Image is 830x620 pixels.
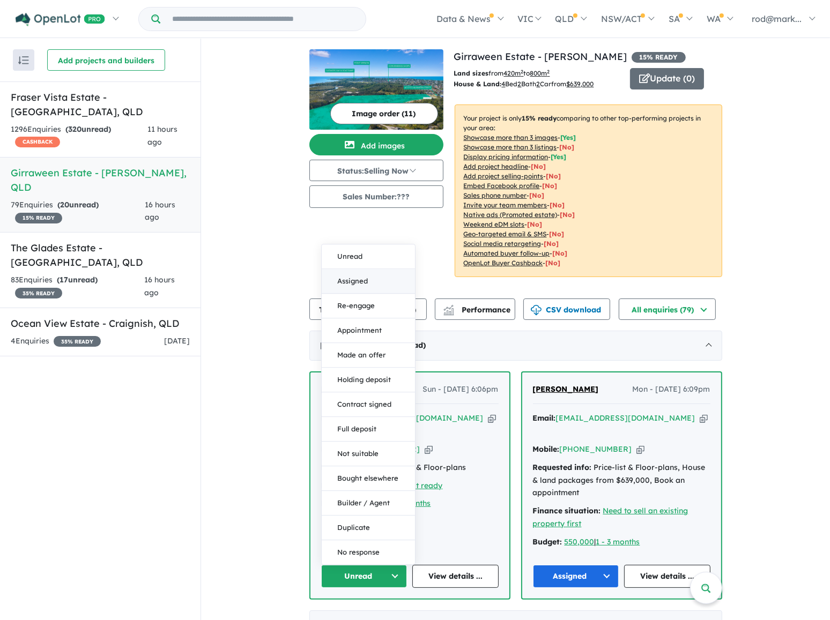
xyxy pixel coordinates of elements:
[68,124,81,134] span: 320
[524,69,550,77] span: to
[464,153,549,161] u: Display pricing information
[752,13,802,24] span: rod@mark...
[533,461,710,499] div: Price-list & Floor-plans, House & land packages from $639,000, Book an appointment
[322,442,415,466] button: Not suitable
[633,383,710,396] span: Mon - [DATE] 6:09pm
[309,49,443,130] img: Girraween Estate - Eli Waters
[518,80,522,88] u: 2
[533,384,599,394] span: [PERSON_NAME]
[530,191,545,199] span: [ No ]
[632,52,686,63] span: 15 % READY
[464,162,529,170] u: Add project headline
[322,244,415,269] button: Unread
[348,444,420,454] a: [PHONE_NUMBER]
[454,79,622,89] p: Bed Bath Car from
[533,536,710,549] div: |
[533,506,601,516] strong: Finance situation:
[530,69,550,77] u: 800 m
[464,211,558,219] u: Native ads (Promoted estate)
[454,68,622,79] p: from
[488,413,496,424] button: Copy
[435,298,515,320] button: Performance
[464,220,525,228] u: Weekend eDM slots
[309,185,443,208] button: Sales Number:???
[445,305,511,315] span: Performance
[700,413,708,424] button: Copy
[47,49,165,71] button: Add projects and builders
[567,80,594,88] u: $ 639,000
[54,336,101,347] span: 35 % READY
[309,298,427,320] button: Team member settings (1)
[630,68,704,89] button: Update (0)
[322,466,415,491] button: Bought elsewhere
[11,90,190,119] h5: Fraser Vista Estate - [GEOGRAPHIC_DATA] , QLD
[16,13,105,26] img: Openlot PRO Logo White
[464,133,558,141] u: Showcase more than 3 images
[523,298,610,320] button: CSV download
[464,240,542,248] u: Social media retargeting
[553,249,568,257] span: [No]
[533,413,556,423] strong: Email:
[11,274,144,300] div: 83 Enquir ies
[147,124,177,147] span: 11 hours ago
[425,444,433,455] button: Copy
[309,160,443,181] button: Status:Selling Now
[145,200,175,222] span: 16 hours ago
[15,213,62,223] span: 15 % READY
[560,211,575,219] span: [No]
[11,199,145,225] div: 79 Enquir ies
[454,69,489,77] b: Land sizes
[560,143,575,151] span: [ No ]
[309,134,443,155] button: Add images
[533,565,619,588] button: Assigned
[322,269,415,294] button: Assigned
[547,69,550,74] sup: 2
[464,201,547,209] u: Invite your team members
[531,162,546,170] span: [ No ]
[322,368,415,392] button: Holding deposit
[322,491,415,516] button: Builder / Agent
[464,182,540,190] u: Embed Facebook profile
[619,298,716,320] button: All enquiries (79)
[322,318,415,343] button: Appointment
[57,275,98,285] strong: ( unread)
[543,182,558,190] span: [ No ]
[521,69,524,74] sup: 2
[391,481,443,490] a: Deposit ready
[546,172,561,180] span: [ No ]
[550,201,565,209] span: [ No ]
[15,137,60,147] span: CASHBACK
[531,305,542,316] img: download icon
[464,172,544,180] u: Add project selling-points
[455,104,722,277] p: Your project is only comparing to other top-performing projects in your area: - - - - - - - - - -...
[561,133,576,141] span: [ Yes ]
[596,537,640,547] a: 1 - 3 months
[550,230,565,238] span: [No]
[321,244,416,565] div: Unread
[565,537,595,547] a: 550,000
[464,143,557,151] u: Showcase more than 3 listings
[454,80,502,88] b: House & Land:
[636,444,644,455] button: Copy
[533,462,592,472] strong: Requested info:
[528,220,543,228] span: [No]
[65,124,111,134] strong: ( unread)
[464,230,547,238] u: Geo-targeted email & SMS
[544,240,559,248] span: [No]
[11,123,147,149] div: 1296 Enquir ies
[11,316,190,331] h5: Ocean View Estate - Craignish , QLD
[533,383,599,396] a: [PERSON_NAME]
[533,506,688,528] u: Need to sell an existing property first
[322,516,415,540] button: Duplicate
[522,114,557,122] b: 15 % ready
[533,444,560,454] strong: Mobile:
[11,166,190,195] h5: Girraween Estate - [PERSON_NAME] , QLD
[322,294,415,318] button: Re-engage
[322,540,415,564] button: No response
[144,275,175,297] span: 16 hours ago
[344,413,484,423] a: [EMAIL_ADDRESS][DOMAIN_NAME]
[11,241,190,270] h5: The Glades Estate - [GEOGRAPHIC_DATA] , QLD
[322,343,415,368] button: Made an offer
